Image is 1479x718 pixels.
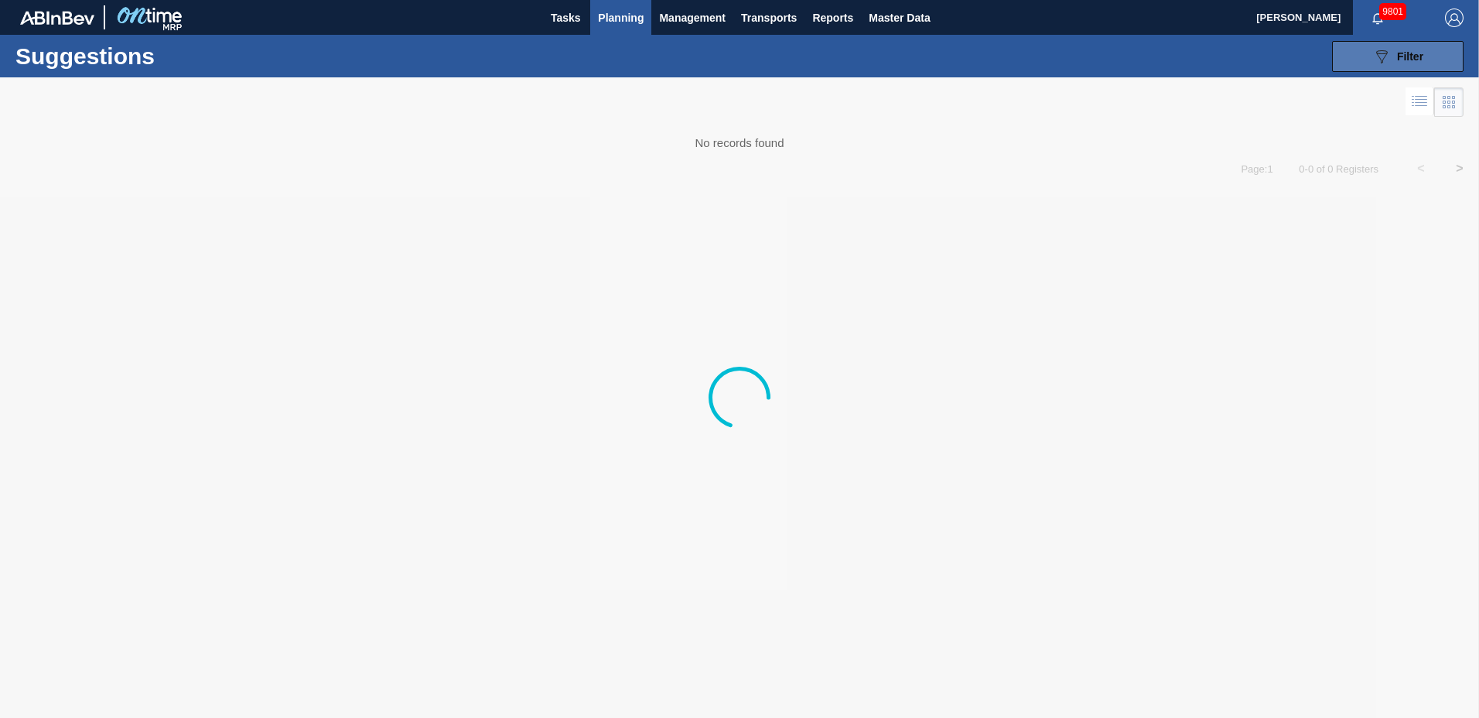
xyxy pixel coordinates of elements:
[812,9,853,27] span: Reports
[869,9,930,27] span: Master Data
[1379,3,1406,20] span: 9801
[598,9,644,27] span: Planning
[15,47,290,65] h1: Suggestions
[741,9,797,27] span: Transports
[1332,41,1464,72] button: Filter
[548,9,582,27] span: Tasks
[20,11,94,25] img: TNhmsLtSVTkK8tSr43FrP2fwEKptu5GPRR3wAAAABJRU5ErkJggg==
[1397,50,1423,63] span: Filter
[1445,9,1464,27] img: Logout
[1353,7,1402,29] button: Notifications
[659,9,726,27] span: Management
